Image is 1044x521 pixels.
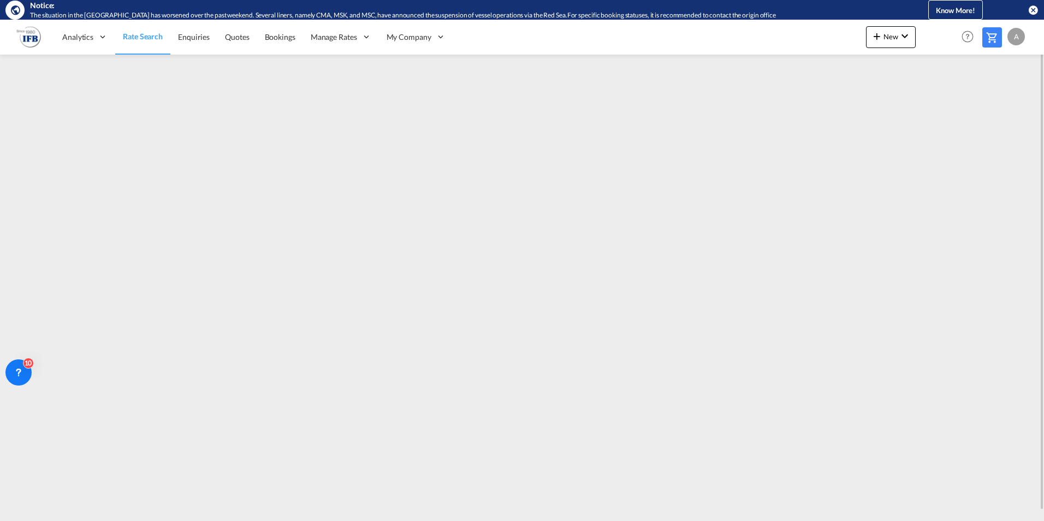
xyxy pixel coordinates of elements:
a: Rate Search [115,19,170,55]
span: New [870,32,911,41]
a: Bookings [257,19,303,55]
span: Bookings [265,32,295,42]
md-icon: icon-plus 400-fg [870,29,883,43]
div: A [1007,28,1025,45]
div: The situation in the Red Sea has worsened over the past weekend. Several liners, namely CMA, MSK,... [30,11,883,20]
span: Enquiries [178,32,210,42]
span: Help [958,27,977,46]
md-icon: icon-chevron-down [898,29,911,43]
span: My Company [387,32,431,43]
div: My Company [379,19,453,55]
md-icon: icon-earth [10,4,21,15]
div: Analytics [55,19,115,55]
a: Enquiries [170,19,217,55]
span: Rate Search [123,32,163,41]
div: Help [958,27,982,47]
a: Quotes [217,19,257,55]
button: icon-close-circle [1028,4,1039,15]
span: Know More! [936,6,975,15]
div: Manage Rates [303,19,379,55]
img: b628ab10256c11eeb52753acbc15d091.png [16,25,41,49]
span: Manage Rates [311,32,357,43]
span: Analytics [62,32,93,43]
button: icon-plus 400-fgNewicon-chevron-down [866,26,916,48]
span: Quotes [225,32,249,42]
